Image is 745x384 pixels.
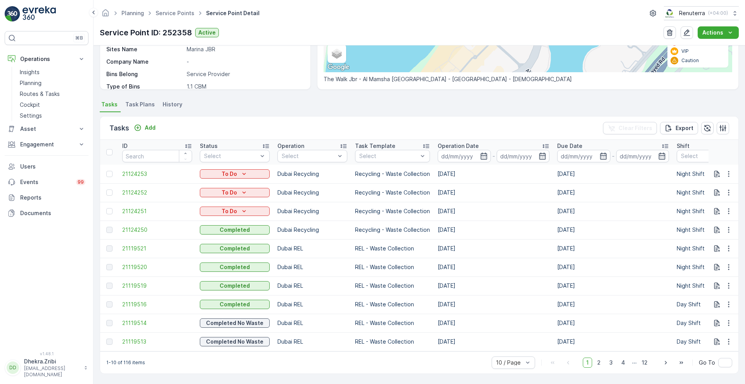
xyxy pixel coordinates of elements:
button: Completed [200,262,270,272]
p: 1-10 of 116 items [106,360,145,366]
p: - [492,151,495,161]
td: [DATE] [434,202,553,221]
td: [DATE] [434,276,553,295]
button: Completed [200,281,270,290]
button: Operations [5,51,88,67]
button: Active [195,28,219,37]
p: Add [145,124,156,132]
p: Settings [20,112,42,120]
span: 21124253 [122,170,192,178]
p: Shift [677,142,690,150]
p: Type of Bins [106,83,184,90]
p: - [187,58,302,66]
td: REL - Waste Collection [351,314,434,332]
div: Toggle Row Selected [106,171,113,177]
div: DD [7,361,19,374]
td: [DATE] [553,276,673,295]
p: Due Date [557,142,582,150]
button: Completed [200,300,270,309]
span: 21119513 [122,338,192,346]
td: REL - Waste Collection [351,239,434,258]
p: Dhekra.Zribi [24,358,80,365]
td: [DATE] [434,258,553,276]
span: 3 [606,358,616,368]
a: 21124252 [122,189,192,196]
td: Dubai REL [274,332,351,351]
p: Service Point ID: 252358 [100,27,192,38]
p: VIP [681,48,689,54]
img: Google [326,62,351,72]
p: Status [200,142,218,150]
p: Operations [20,55,73,63]
p: Documents [20,209,85,217]
button: DDDhekra.Zribi[EMAIL_ADDRESS][DOMAIN_NAME] [5,358,88,378]
a: Planning [17,78,88,89]
button: To Do [200,207,270,216]
td: [DATE] [434,183,553,202]
td: Dubai Recycling [274,165,351,183]
p: To Do [222,189,237,196]
a: 21119521 [122,245,192,252]
button: Completed [200,244,270,253]
button: Engagement [5,137,88,152]
p: ID [122,142,128,150]
div: Toggle Row Selected [106,227,113,233]
td: [DATE] [553,183,673,202]
div: Toggle Row Selected [106,245,113,252]
span: v 1.48.1 [5,351,88,356]
div: Toggle Row Selected [106,283,113,289]
a: Settings [17,110,88,121]
p: ... [632,358,637,368]
p: Events [20,178,71,186]
p: Completed [220,263,250,271]
td: [DATE] [434,314,553,332]
button: Add [131,123,159,132]
span: 12 [638,358,651,368]
a: Planning [121,10,144,16]
button: Completed [200,225,270,235]
td: [DATE] [553,314,673,332]
p: Select [282,152,335,160]
p: Planning [20,79,42,87]
a: Documents [5,205,88,221]
td: REL - Waste Collection [351,258,434,276]
div: Toggle Row Selected [106,339,113,345]
div: Toggle Row Selected [106,264,113,270]
input: dd/mm/yyyy [616,150,669,162]
td: Dubai Recycling [274,202,351,221]
a: Users [5,159,88,174]
td: [DATE] [553,258,673,276]
td: REL - Waste Collection [351,295,434,314]
p: Actions [702,29,723,36]
p: Cockpit [20,101,40,109]
td: [DATE] [553,202,673,221]
p: Insights [20,68,40,76]
p: Select [204,152,258,160]
p: Marina JBR [187,45,302,53]
p: Clear Filters [619,124,652,132]
p: Bins Belong [106,70,184,78]
p: Export [676,124,693,132]
p: [EMAIL_ADDRESS][DOMAIN_NAME] [24,365,80,378]
p: Task Template [355,142,395,150]
span: 1 [583,358,592,368]
img: Screenshot_2024-07-26_at_13.33.01.png [664,9,676,17]
span: History [163,101,182,108]
p: The Walk Jbr - Al Mamsha [GEOGRAPHIC_DATA] - [GEOGRAPHIC_DATA] - [DEMOGRAPHIC_DATA] [324,75,732,83]
button: Actions [698,26,739,39]
button: Completed No Waste [200,318,270,328]
p: Completed No Waste [206,319,263,327]
span: Task Plans [125,101,155,108]
p: 1.1 CBM [187,83,302,90]
p: Select [359,152,418,160]
p: Operation Date [438,142,479,150]
a: Cockpit [17,99,88,110]
span: Tasks [101,101,118,108]
p: Completed [220,282,250,290]
td: Recycling - Waste Collection [351,221,434,239]
td: Dubai REL [274,276,351,295]
p: Users [20,163,85,170]
td: Dubai Recycling [274,183,351,202]
p: Renuterra [679,9,705,17]
p: Select [681,152,735,160]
